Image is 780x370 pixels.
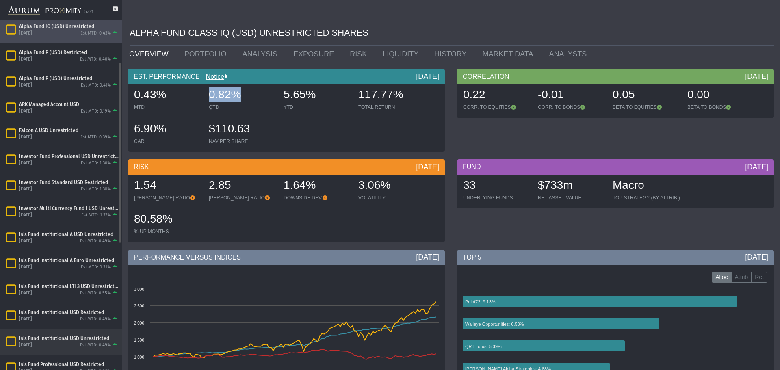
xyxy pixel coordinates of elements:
[377,46,428,62] a: LIQUIDITY
[134,121,201,138] div: 6.90%
[19,316,32,322] div: [DATE]
[19,23,119,30] div: Alpha Fund IQ (USD) Unrestricted
[477,46,543,62] a: MARKET DATA
[134,138,201,145] div: CAR
[8,2,81,20] img: Aurum-Proximity%20white.svg
[19,238,32,245] div: [DATE]
[80,30,111,37] div: Est MTD: 0.43%
[457,250,774,265] div: TOP 5
[19,134,32,141] div: [DATE]
[745,71,768,81] div: [DATE]
[134,177,201,195] div: 1.54
[416,252,439,262] div: [DATE]
[613,87,679,104] div: 0.05
[687,104,754,110] div: BETA TO BONDS
[465,344,502,349] text: QRT Torus: 5.39%
[209,138,275,145] div: NAV PER SHARE
[457,69,774,84] div: CORRELATION
[81,108,111,115] div: Est MTD: 0.19%
[687,87,754,104] div: 0.00
[84,9,93,15] div: 5.0.1
[19,82,32,89] div: [DATE]
[751,272,767,283] label: Ret
[209,177,275,195] div: 2.85
[236,46,287,62] a: ANALYSIS
[134,104,201,110] div: MTD
[19,101,119,108] div: ARK Managed Account USD
[209,195,275,201] div: [PERSON_NAME] RATIO
[19,264,32,270] div: [DATE]
[19,75,119,82] div: Alpha Fund P (USD) Unrestricted
[358,87,425,104] div: 117.77%
[200,72,227,81] div: Notice
[128,69,445,84] div: EST. PERFORMANCE
[128,250,445,265] div: PERFORMANCE VERSUS INDICES
[134,338,144,342] text: 1 500
[284,195,350,201] div: DOWNSIDE DEV.
[416,71,439,81] div: [DATE]
[80,56,111,63] div: Est MTD: 0.40%
[358,177,425,195] div: 3.06%
[134,211,201,228] div: 80.58%
[80,134,111,141] div: Est MTD: 0.39%
[19,309,119,316] div: Isis Fund Institutional USD Restricted
[128,159,445,175] div: RISK
[731,272,752,283] label: Attrib
[284,177,350,195] div: 1.64%
[538,177,604,195] div: $733m
[80,316,111,322] div: Est MTD: 0.49%
[613,177,680,195] div: Macro
[130,20,774,46] div: ALPHA FUND CLASS IQ (USD) UNRESTRICTED SHARES
[134,228,201,235] div: % UP MONTHS
[416,162,439,172] div: [DATE]
[344,46,377,62] a: RISK
[358,195,425,201] div: VOLATILITY
[457,159,774,175] div: FUND
[428,46,476,62] a: HISTORY
[358,104,425,110] div: TOTAL RETURN
[134,195,201,201] div: [PERSON_NAME] RATIO
[19,30,32,37] div: [DATE]
[543,46,597,62] a: ANALYSTS
[81,212,111,219] div: Est MTD: 1.32%
[81,82,111,89] div: Est MTD: 0.41%
[19,335,119,342] div: Isis Fund Institutional USD Unrestricted
[538,87,604,104] div: -0.01
[19,342,32,348] div: [DATE]
[134,304,144,308] text: 2 500
[19,231,119,238] div: Isis Fund Institutional A USD Unrestricted
[209,121,275,138] div: $110.63
[80,238,111,245] div: Est MTD: 0.49%
[19,49,119,56] div: Alpha Fund P (USD) Restricted
[209,88,241,101] span: 0.82%
[284,104,350,110] div: YTD
[19,257,119,264] div: Isis Fund Institutional A Euro Unrestricted
[200,73,224,80] a: Notice
[463,104,530,110] div: CORR. TO EQUITIES
[463,195,530,201] div: UNDERLYING FUNDS
[287,46,344,62] a: EXPOSURE
[538,195,604,201] div: NET ASSET VALUE
[123,46,178,62] a: OVERVIEW
[81,264,111,270] div: Est MTD: 0.31%
[465,299,496,304] text: Point72: 9.13%
[465,322,524,327] text: Walleye Opportunities: 6.53%
[19,361,119,368] div: Isis Fund Professional USD Restricted
[745,162,768,172] div: [DATE]
[19,283,119,290] div: Isis Fund Institutional LTI 3 USD Unrestricted
[19,153,119,160] div: Investor Fund Professional USD Unrestricted
[178,46,236,62] a: PORTFOLIO
[19,179,119,186] div: Investor Fund Standard USD Restricted
[613,195,680,201] div: TOP STRATEGY (BY ATTRIB.)
[19,108,32,115] div: [DATE]
[19,160,32,167] div: [DATE]
[80,290,111,296] div: Est MTD: 0.55%
[134,321,144,325] text: 2 000
[284,87,350,104] div: 5.65%
[134,355,144,359] text: 1 000
[134,88,166,101] span: 0.43%
[81,160,111,167] div: Est MTD: 1.30%
[134,287,144,292] text: 3 000
[19,212,32,219] div: [DATE]
[209,104,275,110] div: QTD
